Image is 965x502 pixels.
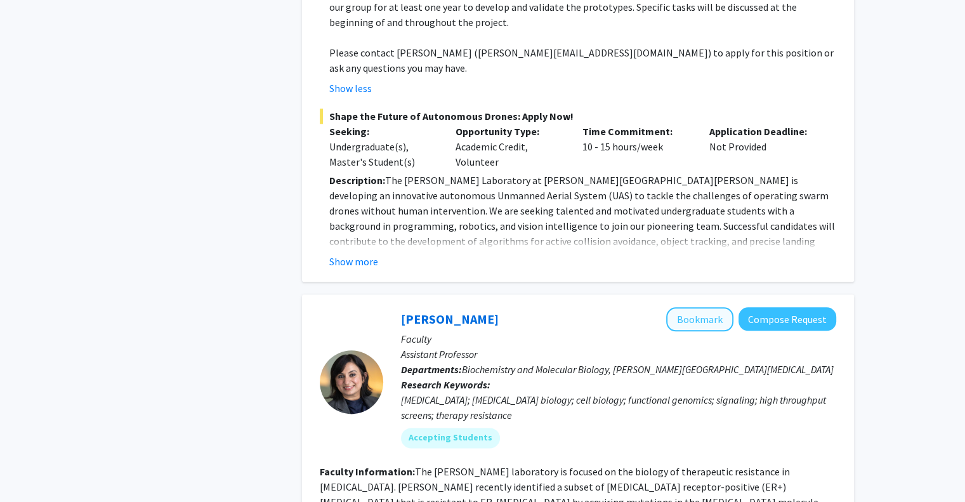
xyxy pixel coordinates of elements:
[401,311,499,327] a: [PERSON_NAME]
[329,173,836,264] p: The [PERSON_NAME] Laboratory at [PERSON_NAME][GEOGRAPHIC_DATA][PERSON_NAME] is developing an inno...
[329,174,385,187] strong: Description:
[456,124,563,139] p: Opportunity Type:
[320,465,415,478] b: Faculty Information:
[582,124,690,139] p: Time Commitment:
[329,81,372,96] button: Show less
[401,331,836,347] p: Faculty
[462,363,834,376] span: Biochemistry and Molecular Biology, [PERSON_NAME][GEOGRAPHIC_DATA][MEDICAL_DATA]
[329,45,836,76] p: Please contact [PERSON_NAME] ([PERSON_NAME][EMAIL_ADDRESS][DOMAIN_NAME]) to apply for this positi...
[446,124,573,169] div: Academic Credit, Volunteer
[329,254,378,269] button: Show more
[709,124,817,139] p: Application Deadline:
[401,428,500,448] mat-chip: Accepting Students
[320,109,836,124] span: Shape the Future of Autonomous Drones: Apply Now!
[329,124,437,139] p: Seeking:
[10,445,54,492] iframe: Chat
[329,139,437,169] div: Undergraduate(s), Master's Student(s)
[739,307,836,331] button: Compose Request to Utthara Nayar
[666,307,733,331] button: Add Utthara Nayar to Bookmarks
[401,347,836,362] p: Assistant Professor
[573,124,700,169] div: 10 - 15 hours/week
[700,124,827,169] div: Not Provided
[401,363,462,376] b: Departments:
[401,392,836,423] div: [MEDICAL_DATA]; [MEDICAL_DATA] biology; cell biology; functional genomics; signaling; high throug...
[401,378,490,391] b: Research Keywords:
